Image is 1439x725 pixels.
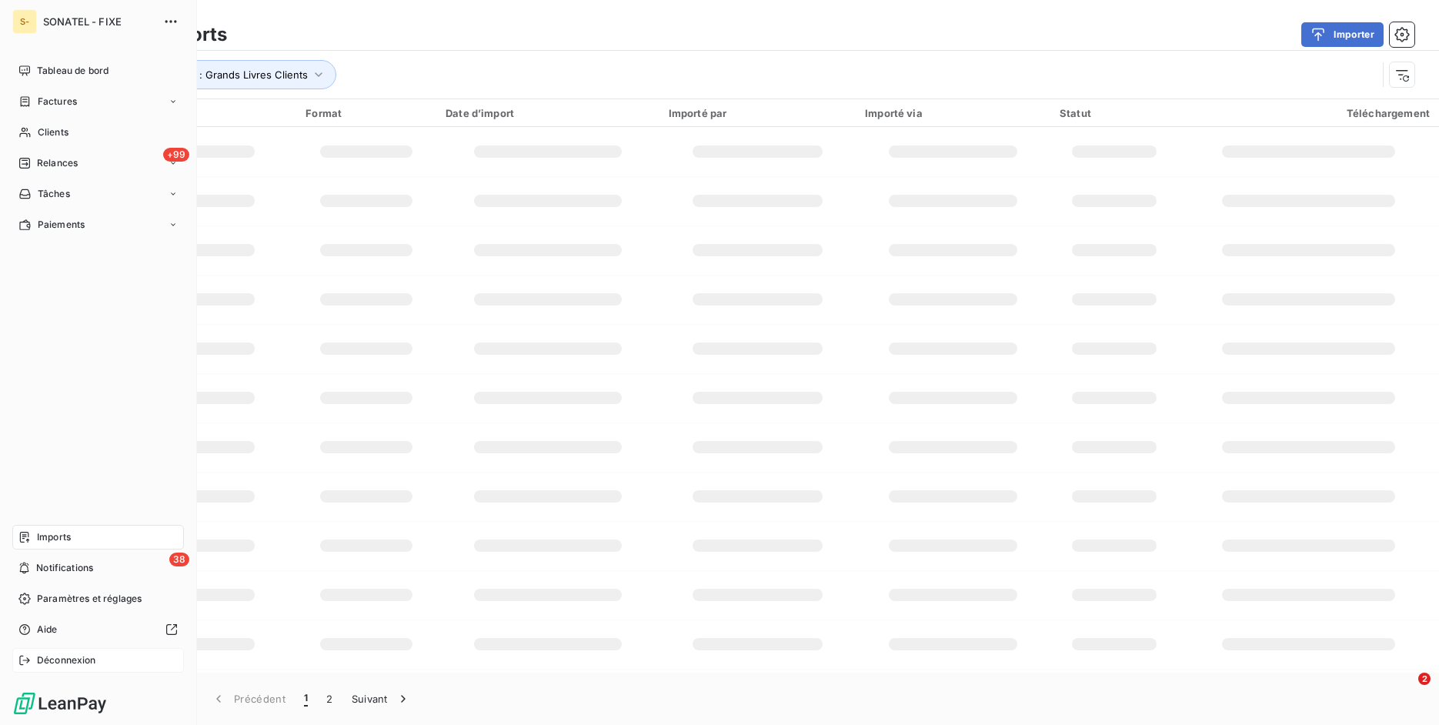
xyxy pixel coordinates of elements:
iframe: Intercom live chat [1387,673,1424,710]
button: 2 [317,683,342,715]
div: Format [305,107,427,119]
span: 1 [304,691,308,707]
span: SONATEL - FIXE [43,15,154,28]
button: Suivant [342,683,420,715]
span: 2 [1418,673,1431,685]
button: Précédent [202,683,295,715]
div: Statut [1060,107,1169,119]
img: Logo LeanPay [12,691,108,716]
div: Téléchargement [1187,107,1430,119]
span: Notifications [36,561,93,575]
span: +99 [163,148,189,162]
span: Imports [37,530,71,544]
div: S- [12,9,37,34]
span: Déconnexion [37,653,96,667]
button: Type d’import : Grands Livres Clients [109,60,336,89]
div: Importé via [865,107,1041,119]
span: Tableau de bord [37,64,109,78]
span: Tâches [38,187,70,201]
span: Type d’import : Grands Livres Clients [132,68,308,81]
span: Factures [38,95,77,109]
span: Paiements [38,218,85,232]
a: Aide [12,617,184,642]
span: Aide [37,623,58,636]
div: Date d’import [446,107,650,119]
span: 38 [169,553,189,566]
button: 1 [295,683,317,715]
span: Clients [38,125,68,139]
div: Importé par [669,107,846,119]
span: Relances [37,156,78,170]
span: Paramètres et réglages [37,592,142,606]
button: Importer [1301,22,1384,47]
